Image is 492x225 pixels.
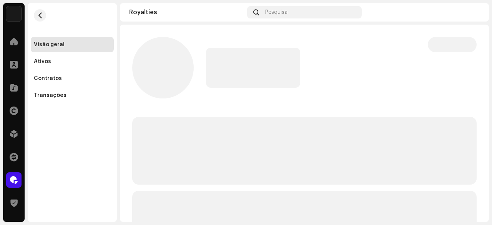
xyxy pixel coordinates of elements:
span: Pesquisa [265,9,288,15]
div: Ativos [34,58,51,65]
img: 7b092bcd-1f7b-44aa-9736-f4bc5021b2f1 [467,6,480,18]
re-m-nav-item: Transações [31,88,114,103]
div: Royalties [129,9,244,15]
re-m-nav-item: Visão geral [31,37,114,52]
img: 71bf27a5-dd94-4d93-852c-61362381b7db [6,6,22,22]
div: Visão geral [34,42,65,48]
div: Contratos [34,75,62,82]
div: Transações [34,92,66,98]
re-m-nav-item: Contratos [31,71,114,86]
re-m-nav-item: Ativos [31,54,114,69]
